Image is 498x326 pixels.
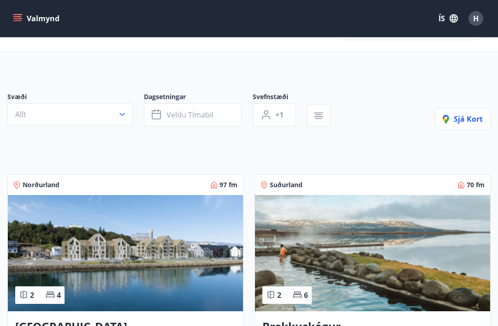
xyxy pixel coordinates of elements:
span: Sjá kort [443,114,483,124]
span: +1 [275,110,284,120]
span: 6 [304,290,308,300]
button: Allt [7,103,133,125]
span: 97 fm [219,180,237,190]
span: H [473,13,479,24]
span: 4 [57,290,61,300]
img: Paella dish [255,195,490,311]
button: +1 [253,103,296,126]
span: Svæði [7,92,144,103]
img: Paella dish [8,195,243,311]
button: H [465,7,487,30]
button: Sjá kort [435,108,491,130]
span: 2 [30,290,34,300]
button: menu [11,10,63,27]
span: 70 fm [467,180,485,190]
span: Veldu tímabil [166,110,213,120]
span: Allt [15,109,26,119]
button: ÍS [433,10,463,27]
span: Norðurland [23,180,59,190]
button: Veldu tímabil [144,103,242,126]
span: Svefnstæði [253,92,307,103]
span: 2 [277,290,281,300]
span: Dagsetningar [144,92,253,103]
span: Suðurland [270,180,302,190]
